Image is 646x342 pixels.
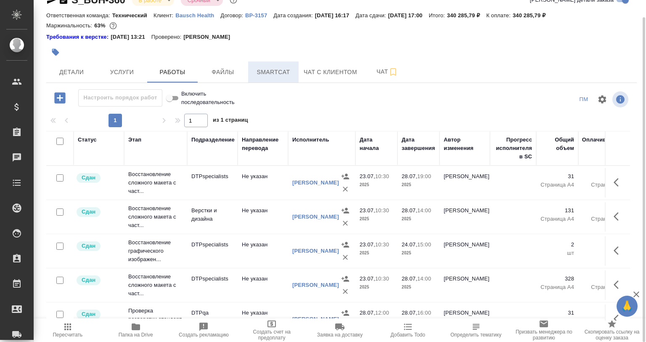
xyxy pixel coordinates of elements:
p: 15:00 [417,241,431,248]
p: 31 [540,172,574,181]
div: Менеджер проверил работу исполнителя, передает ее на следующий этап [76,309,120,320]
span: Детали [51,67,92,77]
p: 31 [540,309,574,317]
p: 131 [540,206,574,215]
p: 16:00 [417,310,431,316]
p: Страница А4 [540,283,574,291]
p: Сдан [82,310,95,318]
p: 2025 [402,317,435,326]
p: Дата сдачи: [355,12,388,19]
span: Настроить таблицу [592,89,612,110]
td: DTPspecialists [187,236,238,266]
button: Добавить тэг [46,43,65,61]
button: Здесь прячутся важные кнопки [609,206,629,227]
button: Создать рекламацию [170,318,238,342]
p: 2 [540,240,574,249]
p: Страница А4 [582,181,625,189]
td: [PERSON_NAME] [439,202,490,232]
p: Клиент: [154,12,175,19]
button: Пересчитать [34,318,102,342]
a: [PERSON_NAME] [292,282,339,288]
span: Чат [367,67,408,77]
button: Назначить [339,273,352,285]
p: Сдан [82,242,95,250]
p: 328 [540,275,574,283]
td: [PERSON_NAME] [439,305,490,334]
td: [PERSON_NAME] [439,236,490,266]
span: Включить последовательность [181,90,235,107]
button: Скопировать ссылку на оценку заказа [578,318,646,342]
p: 24.07, [402,241,417,248]
p: 12:00 [375,310,389,316]
p: 2 [582,240,625,249]
span: Файлы [203,67,243,77]
td: DTPqa [187,305,238,334]
div: split button [575,93,592,106]
p: 28.07, [402,310,417,316]
p: 328 [582,275,625,283]
span: Заявка на доставку [317,332,363,338]
p: Проверка разверстки стандарт (DTPqa) [128,307,183,332]
div: Дата завершения [402,136,435,152]
p: 2025 [402,283,435,291]
p: ВР-3157 [245,12,273,19]
p: Восстановление сложного макета с част... [128,273,183,298]
p: Итого: [429,12,447,19]
span: Папка на Drive [119,332,153,338]
p: 23.07, [360,207,375,214]
p: 14:00 [417,275,431,282]
div: Менеджер проверил работу исполнителя, передает ее на следующий этап [76,172,120,184]
p: 28.07, [402,173,417,179]
p: Маржинальность: [46,22,94,29]
button: Назначить [339,307,352,319]
div: Нажми, чтобы открыть папку с инструкцией [46,33,111,41]
button: Призвать менеджера по развитию [510,318,578,342]
p: Договор: [220,12,245,19]
p: 2025 [360,215,393,223]
button: Заявка на доставку [306,318,374,342]
p: 340 285,79 ₽ [513,12,552,19]
p: Проверено: [151,33,184,41]
button: Папка на Drive [102,318,170,342]
p: 10:30 [375,173,389,179]
div: Статус [78,136,97,144]
p: 28.07, [360,310,375,316]
a: Требования к верстке: [46,33,111,41]
a: [PERSON_NAME] [292,316,339,322]
p: [DATE] 16:17 [315,12,356,19]
p: 19:00 [417,173,431,179]
div: Этап [128,136,141,144]
p: 10:30 [375,207,389,214]
svg: Подписаться [388,67,398,77]
p: 28.07, [402,207,417,214]
p: 2025 [402,249,435,257]
p: 10:30 [375,275,389,282]
button: Здесь прячутся важные кнопки [609,172,629,192]
td: Не указан [238,168,288,198]
button: Удалить [339,251,352,264]
p: [PERSON_NAME] [183,33,236,41]
td: Не указан [238,305,288,334]
td: Верстки и дизайна [187,202,238,232]
p: 28.07, [402,275,417,282]
p: 23.07, [360,173,375,179]
p: Страница А4 [540,215,574,223]
p: Технический [112,12,154,19]
div: Менеджер проверил работу исполнителя, передает ее на следующий этап [76,240,120,252]
div: Оплачиваемый объем [582,136,625,152]
td: Не указан [238,236,288,266]
div: Подразделение [191,136,235,144]
p: 23.07, [360,241,375,248]
p: 63% [94,22,107,29]
p: 340 285,79 ₽ [447,12,486,19]
div: Общий объем [540,136,574,152]
button: Здесь прячутся важные кнопки [609,275,629,295]
p: страница [540,317,574,326]
p: Страница А4 [582,283,625,291]
span: Добавить Todo [391,332,425,338]
div: Направление перевода [242,136,284,152]
p: шт [540,249,574,257]
span: Призвать менеджера по развитию [515,329,573,341]
button: Здесь прячутся важные кнопки [609,309,629,329]
button: Добавить Todo [374,318,442,342]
